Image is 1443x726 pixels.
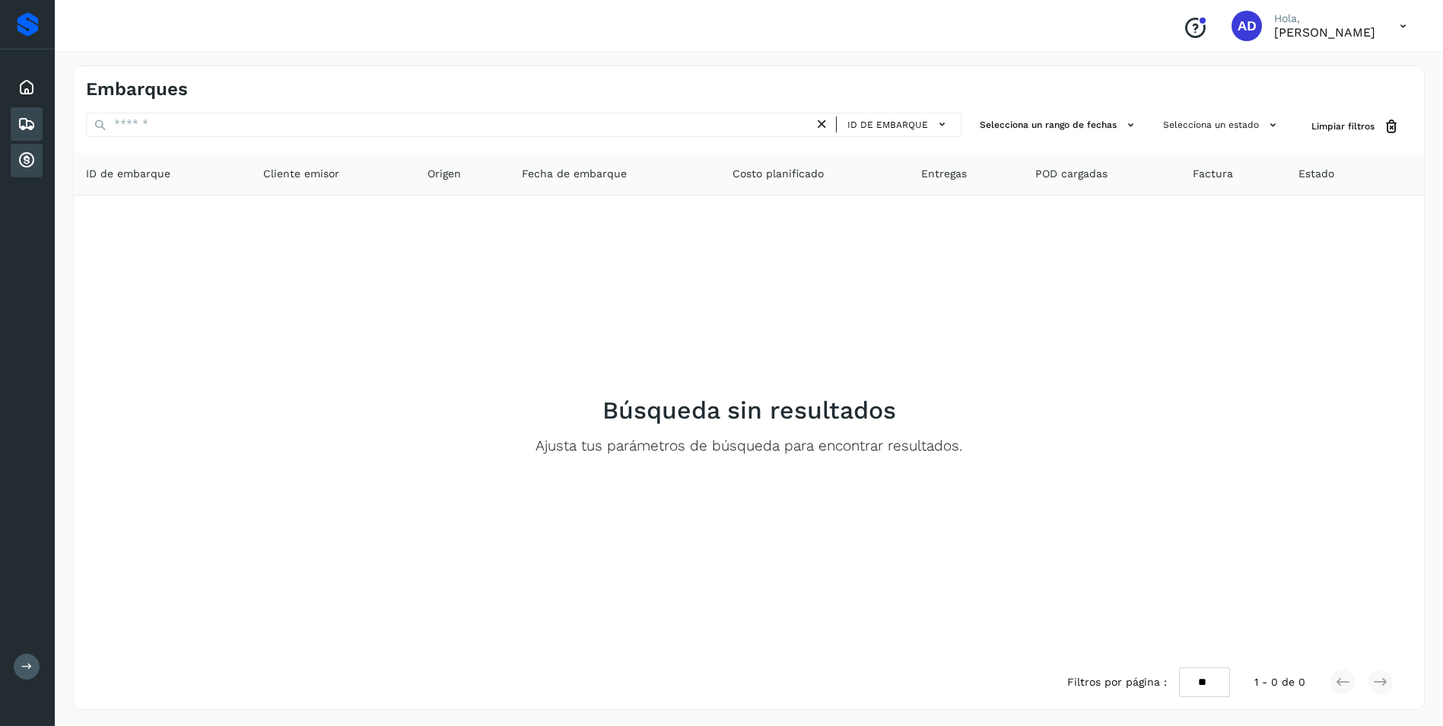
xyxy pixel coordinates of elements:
p: Hola, [1274,12,1375,25]
span: Estado [1298,166,1334,182]
span: Limpiar filtros [1311,119,1375,133]
div: Inicio [11,71,43,104]
span: Factura [1193,166,1233,182]
span: 1 - 0 de 0 [1254,674,1305,690]
p: Ajusta tus parámetros de búsqueda para encontrar resultados. [536,438,962,455]
span: ID de embarque [847,118,928,132]
button: Limpiar filtros [1299,113,1412,141]
span: Entregas [921,166,967,182]
span: POD cargadas [1035,166,1108,182]
span: Fecha de embarque [522,166,627,182]
span: Costo planificado [733,166,824,182]
div: Embarques [11,107,43,141]
div: Cuentas por cobrar [11,144,43,177]
p: ANGELICA DOMINGUEZ HERNANDEZ [1274,25,1375,40]
span: Cliente emisor [263,166,339,182]
h2: Búsqueda sin resultados [602,396,896,425]
button: Selecciona un rango de fechas [974,113,1145,138]
h4: Embarques [86,78,188,100]
span: ID de embarque [86,166,170,182]
button: Selecciona un estado [1157,113,1287,138]
button: ID de embarque [843,113,955,135]
span: Filtros por página : [1067,674,1167,690]
span: Origen [427,166,461,182]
